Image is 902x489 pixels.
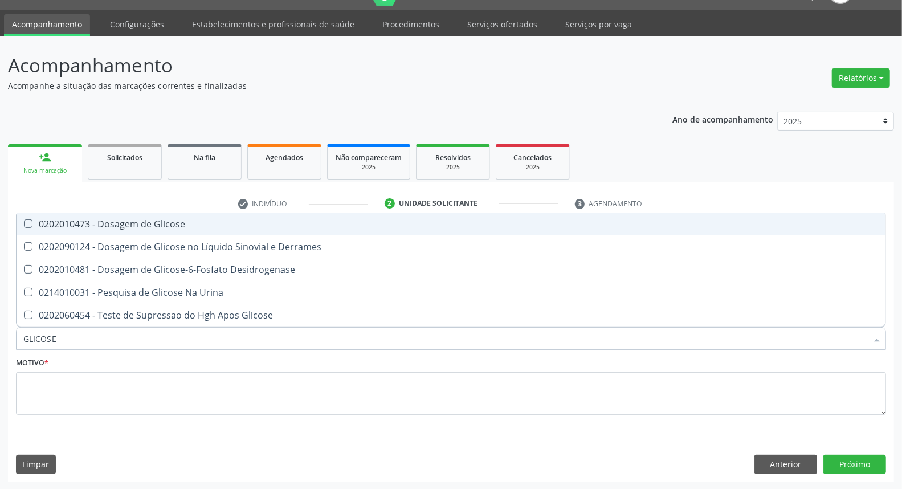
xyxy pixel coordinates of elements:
div: 0214010031 - Pesquisa de Glicose Na Urina [23,288,879,297]
span: Solicitados [107,153,142,162]
div: 0202090124 - Dosagem de Glicose no Líquido Sinovial e Derrames [23,242,879,251]
div: 2025 [504,163,561,172]
span: Cancelados [514,153,552,162]
span: Resolvidos [435,153,471,162]
label: Motivo [16,354,48,372]
a: Acompanhamento [4,14,90,36]
a: Configurações [102,14,172,34]
span: Não compareceram [336,153,402,162]
div: 0202010481 - Dosagem de Glicose-6-Fosfato Desidrogenase [23,265,879,274]
div: 2 [385,198,395,209]
p: Ano de acompanhamento [672,112,773,126]
div: 2025 [336,163,402,172]
div: Nova marcação [16,166,74,175]
button: Relatórios [832,68,890,88]
div: 0202010473 - Dosagem de Glicose [23,219,879,229]
a: Estabelecimentos e profissionais de saúde [184,14,362,34]
button: Anterior [754,455,817,474]
p: Acompanhe a situação das marcações correntes e finalizadas [8,80,628,92]
div: person_add [39,151,51,164]
div: 2025 [425,163,481,172]
a: Serviços ofertados [459,14,545,34]
span: Na fila [194,153,215,162]
p: Acompanhamento [8,51,628,80]
input: Buscar por procedimentos [23,327,867,350]
div: Unidade solicitante [399,198,477,209]
div: 0202060454 - Teste de Supressao do Hgh Apos Glicose [23,311,879,320]
a: Procedimentos [374,14,447,34]
a: Serviços por vaga [557,14,640,34]
span: Agendados [266,153,303,162]
button: Próximo [823,455,886,474]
